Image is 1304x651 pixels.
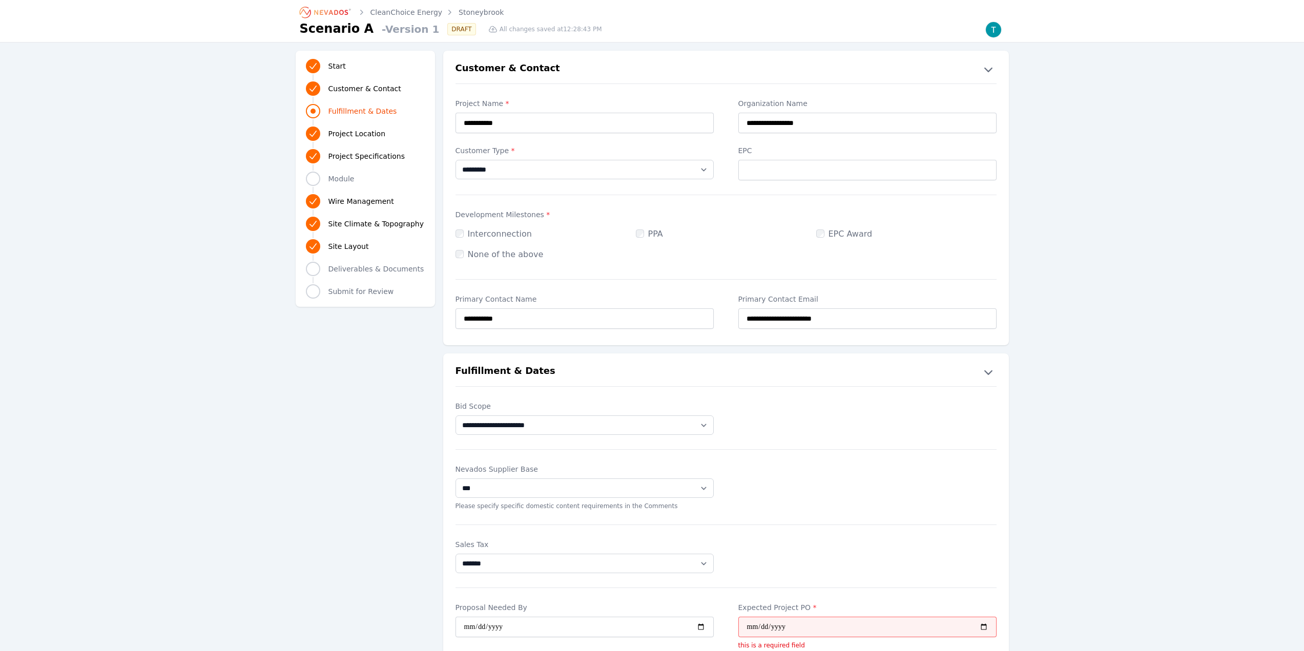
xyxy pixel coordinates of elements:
h2: Customer & Contact [456,61,560,77]
span: Submit for Review [328,286,394,297]
label: Sales Tax [456,539,714,550]
button: Fulfillment & Dates [443,364,1009,380]
span: Project Specifications [328,151,405,161]
p: Please specify specific domestic content requirements in the Comments [456,502,714,510]
p: this is a required field [738,641,997,649]
span: Customer & Contact [328,83,401,94]
span: All changes saved at 12:28:43 PM [500,25,602,33]
button: Customer & Contact [443,61,1009,77]
img: Travis Atwater [985,22,1002,38]
h1: Scenario A [300,20,374,37]
label: Customer Type [456,145,714,156]
nav: Breadcrumb [300,4,504,20]
label: Organization Name [738,98,997,109]
span: Module [328,174,355,184]
input: EPC Award [816,229,824,238]
span: - Version 1 [378,22,439,36]
label: None of the above [456,249,544,259]
label: Expected Project PO [738,602,997,613]
input: None of the above [456,250,464,258]
label: Primary Contact Email [738,294,997,304]
span: Wire Management [328,196,394,206]
label: Primary Contact Name [456,294,714,304]
label: PPA [636,229,663,239]
a: Stoneybrook [459,7,504,17]
span: Project Location [328,129,386,139]
nav: Progress [306,57,425,301]
input: Interconnection [456,229,464,238]
span: Site Climate & Topography [328,219,424,229]
label: EPC [738,145,997,156]
label: Bid Scope [456,401,714,411]
label: EPC Award [816,229,873,239]
span: Fulfillment & Dates [328,106,397,116]
label: Proposal Needed By [456,602,714,613]
input: PPA [636,229,644,238]
span: Deliverables & Documents [328,264,424,274]
label: Development Milestones [456,209,997,220]
a: CleanChoice Energy [370,7,443,17]
div: DRAFT [447,23,475,35]
span: Site Layout [328,241,369,251]
label: Interconnection [456,229,532,239]
span: Start [328,61,346,71]
label: Project Name [456,98,714,109]
label: Nevados Supplier Base [456,464,714,474]
h2: Fulfillment & Dates [456,364,555,380]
